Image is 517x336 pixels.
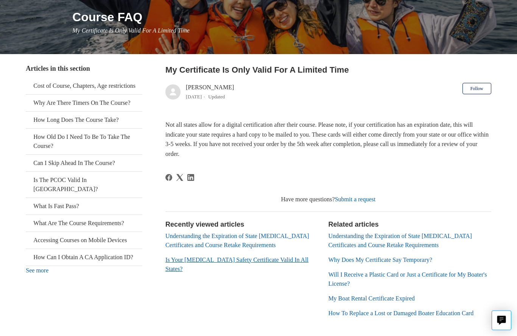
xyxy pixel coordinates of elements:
a: Facebook [165,174,172,181]
a: See more [26,268,48,274]
h2: Recently viewed articles [165,220,321,230]
a: Why Does My Certificate Say Temporary? [328,257,432,263]
a: X Corp [176,174,183,181]
button: Follow Article [462,83,491,95]
a: LinkedIn [187,174,194,181]
span: Articles in this section [26,65,90,73]
a: What Are The Course Requirements? [26,215,142,232]
div: [PERSON_NAME] [186,83,234,101]
a: Is The PCOC Valid In [GEOGRAPHIC_DATA]? [26,172,142,198]
div: Have more questions? [165,195,491,204]
p: Not all states allow for a digital certification after their course. Please note, if your certifi... [165,120,491,159]
a: Will I Receive a Plastic Card or Just a Certificate for My Boater's License? [328,272,487,287]
a: How To Replace a Lost or Damaged Boater Education Card [328,310,473,317]
h1: Course FAQ [72,8,491,26]
a: Cost of Course, Chapters, Age restrictions [26,78,142,95]
a: Can I Skip Ahead In The Course? [26,155,142,172]
span: My Certificate Is Only Valid For A Limited Time [72,28,190,34]
a: Why Are There Timers On The Course? [26,95,142,112]
a: How Old Do I Need To Be To Take The Course? [26,129,142,155]
a: Understanding the Expiration of State [MEDICAL_DATA] Certificates and Course Retake Requirements [165,233,309,249]
h2: My Certificate Is Only Valid For A Limited Time [165,64,491,76]
a: Understanding the Expiration of State [MEDICAL_DATA] Certificates and Course Retake Requirements [328,233,472,249]
svg: Share this page on X Corp [176,174,183,181]
a: How Can I Obtain A CA Application ID? [26,249,142,266]
button: Live chat [492,311,511,330]
svg: Share this page on LinkedIn [187,174,194,181]
a: How Long Does The Course Take? [26,112,142,129]
h2: Related articles [328,220,491,230]
svg: Share this page on Facebook [165,174,172,181]
li: Updated [208,94,225,100]
time: 03/21/2024, 11:26 [186,94,202,100]
a: My Boat Rental Certificate Expired [328,296,414,302]
a: Accessing Courses on Mobile Devices [26,232,142,249]
a: Is Your [MEDICAL_DATA] Safety Certificate Valid In All States? [165,257,308,272]
a: What Is Fast Pass? [26,198,142,215]
a: Submit a request [335,196,376,203]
